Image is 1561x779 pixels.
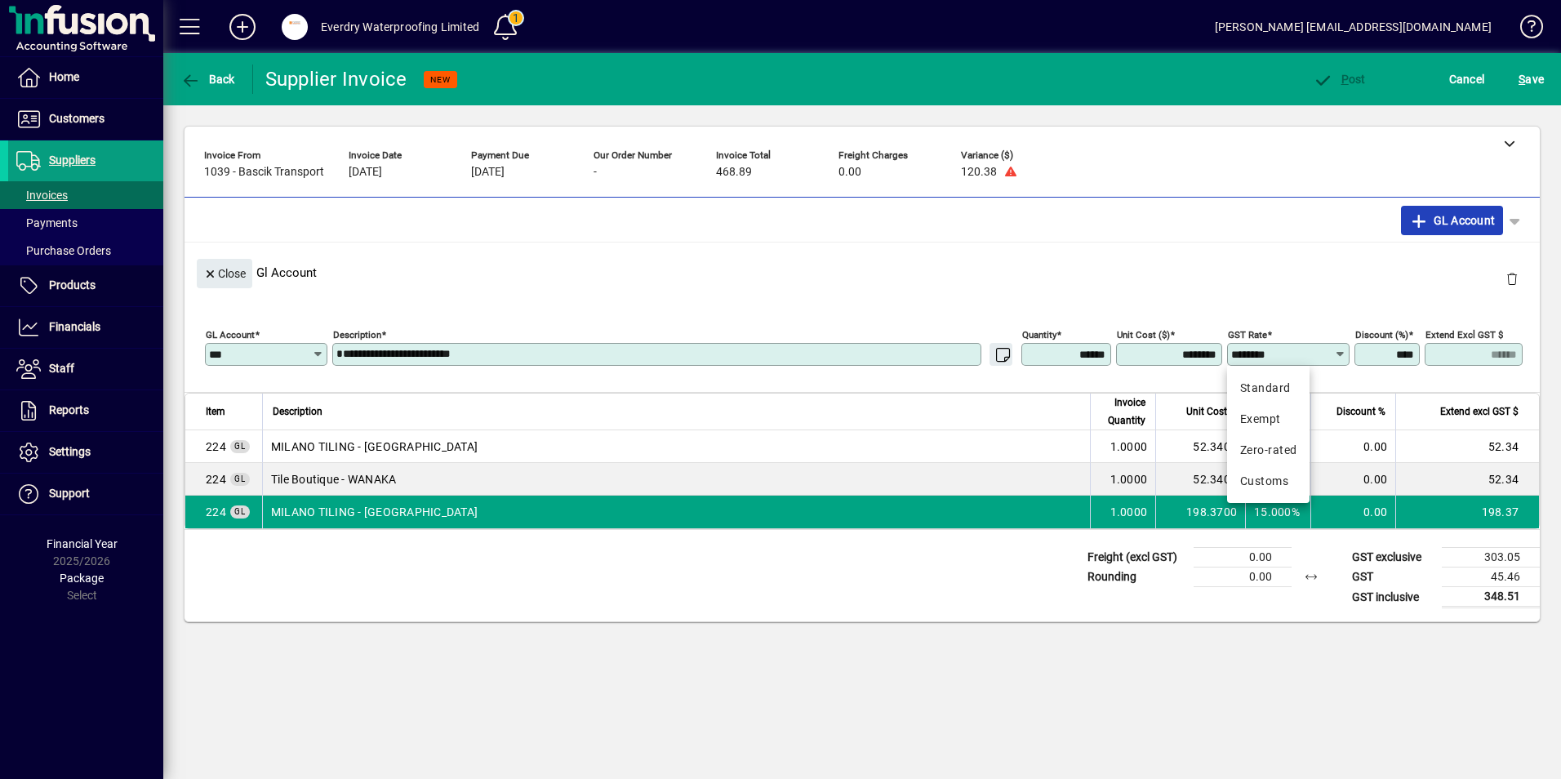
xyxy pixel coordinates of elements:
span: Direct Freight Local [206,504,226,520]
button: Close [197,259,252,288]
a: Payments [8,209,163,237]
span: - [594,166,597,179]
span: Products [49,278,96,292]
td: 0.00 [1194,568,1292,587]
td: 198.3700 [1155,496,1245,528]
span: Discount % [1336,403,1385,421]
td: GST inclusive [1344,587,1442,608]
td: GST [1344,568,1442,587]
app-page-header-button: Back [163,65,253,94]
span: Financials [49,320,100,333]
button: Add [216,12,269,42]
mat-option: Standard [1227,372,1310,403]
mat-label: Quantity [1022,329,1056,341]
span: GL Account [1409,207,1495,234]
td: 1.0000 [1090,430,1155,463]
div: Customs [1240,473,1296,490]
span: ave [1519,66,1544,92]
td: MILANO TILING - [GEOGRAPHIC_DATA] [262,496,1090,528]
a: Customers [8,99,163,140]
td: Freight (excl GST) [1079,548,1194,568]
span: Item [206,403,225,421]
td: MILANO TILING - [GEOGRAPHIC_DATA] [262,430,1090,463]
span: Staff [49,362,74,375]
div: Zero-rated [1240,442,1296,459]
button: Back [176,65,239,94]
mat-option: Zero-rated [1227,434,1310,465]
div: Supplier Invoice [265,66,407,92]
a: Home [8,57,163,98]
button: Cancel [1445,65,1489,94]
span: Cancel [1449,66,1485,92]
td: Rounding [1079,568,1194,587]
a: Knowledge Base [1508,3,1541,56]
td: 0.00 [1310,496,1395,528]
td: 52.34 [1395,463,1539,496]
span: Purchase Orders [16,244,111,257]
span: [DATE] [349,166,382,179]
div: Standard [1240,380,1296,397]
span: ost [1313,73,1366,86]
span: Package [60,572,104,585]
a: Products [8,265,163,306]
span: Close [203,260,246,287]
div: Exempt [1240,411,1296,428]
a: Settings [8,432,163,473]
a: Reports [8,390,163,431]
button: Profile [269,12,321,42]
td: Tile Boutique - WANAKA [262,463,1090,496]
div: Everdry Waterproofing Limited [321,14,479,40]
span: 120.38 [961,166,997,179]
mat-option: Exempt [1227,403,1310,434]
span: Suppliers [49,154,96,167]
td: 52.3400 [1155,430,1245,463]
td: 348.51 [1442,587,1540,608]
td: 0.00 [1194,548,1292,568]
mat-label: Description [333,329,381,341]
td: GST exclusive [1344,548,1442,568]
span: 0.00 [838,166,861,179]
span: Invoice Quantity [1101,394,1145,430]
td: 0.00 [1310,463,1395,496]
span: S [1519,73,1525,86]
td: 45.46 [1442,568,1540,587]
span: Support [49,487,90,500]
div: Gl Account [185,243,1540,302]
mat-label: Extend excl GST $ [1425,329,1503,341]
td: 52.34 [1395,430,1539,463]
span: Description [273,403,322,421]
span: NEW [430,74,451,85]
span: Direct Freight Local [206,438,226,455]
td: 303.05 [1442,548,1540,568]
span: Payments [16,216,78,229]
button: Post [1309,65,1370,94]
a: Invoices [8,181,163,209]
td: 15.000% [1245,496,1310,528]
span: Settings [49,445,91,458]
mat-label: Discount (%) [1355,329,1408,341]
mat-label: Unit Cost ($) [1117,329,1170,341]
span: GL [234,507,246,516]
span: Home [49,70,79,83]
span: Extend excl GST $ [1440,403,1519,421]
td: 0.00 [1310,430,1395,463]
span: GL [234,442,246,451]
span: 1039 - Bascik Transport [204,166,324,179]
a: Staff [8,349,163,389]
div: [PERSON_NAME] [EMAIL_ADDRESS][DOMAIN_NAME] [1215,14,1492,40]
span: Back [180,73,235,86]
td: 52.3400 [1155,463,1245,496]
td: 198.37 [1395,496,1539,528]
button: GL Account [1401,206,1503,235]
span: Financial Year [47,537,118,550]
a: Financials [8,307,163,348]
app-page-header-button: Delete [1492,271,1532,286]
mat-label: GL Account [206,329,255,341]
span: Unit Cost $ [1186,403,1235,421]
td: 1.0000 [1090,496,1155,528]
td: 1.0000 [1090,463,1155,496]
span: GL [234,474,246,483]
span: Customers [49,112,105,125]
button: Save [1514,65,1548,94]
span: P [1341,73,1349,86]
